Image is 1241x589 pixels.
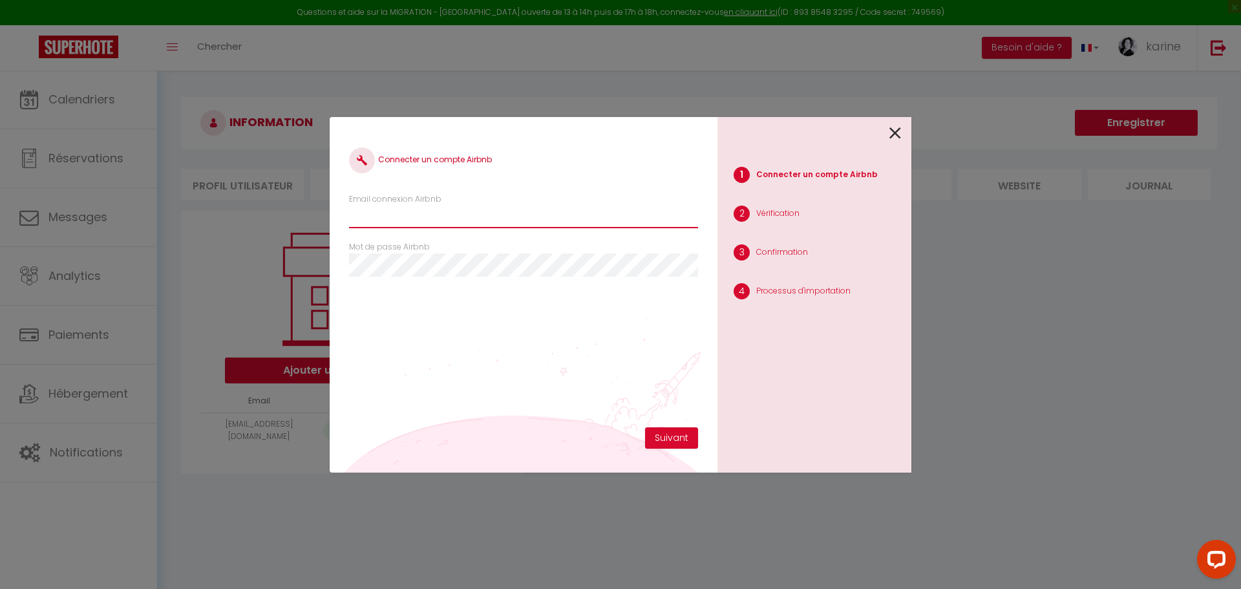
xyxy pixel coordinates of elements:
[734,206,750,222] span: 2
[349,193,441,206] label: Email connexion Airbnb
[349,241,430,253] label: Mot de passe Airbnb
[1187,535,1241,589] iframe: LiveChat chat widget
[734,244,750,261] span: 3
[734,167,750,183] span: 1
[645,427,698,449] button: Suivant
[717,160,911,193] li: Connecter un compte Airbnb
[717,238,911,270] li: Confirmation
[734,283,750,299] span: 4
[717,277,911,309] li: Processus d'importation
[349,147,698,173] h4: Connecter un compte Airbnb
[717,199,911,231] li: Vérification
